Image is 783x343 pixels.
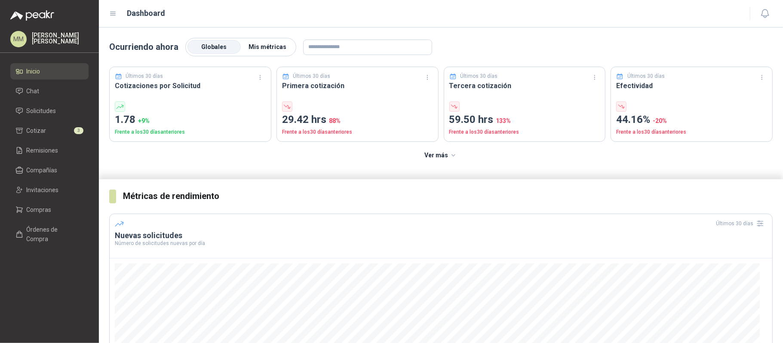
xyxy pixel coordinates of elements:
[10,182,89,198] a: Invitaciones
[10,142,89,159] a: Remisiones
[10,10,54,21] img: Logo peakr
[627,72,665,80] p: Últimos 30 días
[10,221,89,247] a: Órdenes de Compra
[282,112,433,128] p: 29.42 hrs
[616,112,767,128] p: 44.16%
[449,128,600,136] p: Frente a los 30 días anteriores
[115,128,266,136] p: Frente a los 30 días anteriores
[10,63,89,80] a: Inicio
[449,112,600,128] p: 59.50 hrs
[420,147,462,164] button: Ver más
[10,103,89,119] a: Solicitudes
[138,117,150,124] span: + 9 %
[27,205,52,214] span: Compras
[27,86,40,96] span: Chat
[27,146,58,155] span: Remisiones
[10,162,89,178] a: Compañías
[282,128,433,136] p: Frente a los 30 días anteriores
[27,126,46,135] span: Cotizar
[115,230,767,241] h3: Nuevas solicitudes
[653,117,667,124] span: -20 %
[10,122,89,139] a: Cotizar3
[27,106,56,116] span: Solicitudes
[74,127,83,134] span: 3
[496,117,511,124] span: 133 %
[716,217,767,230] div: Últimos 30 días
[126,72,163,80] p: Últimos 30 días
[109,40,178,54] p: Ocurriendo ahora
[293,72,330,80] p: Últimos 30 días
[329,117,341,124] span: 88 %
[616,128,767,136] p: Frente a los 30 días anteriores
[27,165,58,175] span: Compañías
[27,67,40,76] span: Inicio
[32,32,89,44] p: [PERSON_NAME] [PERSON_NAME]
[282,80,433,91] h3: Primera cotización
[115,112,266,128] p: 1.78
[127,7,166,19] h1: Dashboard
[27,225,80,244] span: Órdenes de Compra
[115,80,266,91] h3: Cotizaciones por Solicitud
[123,190,773,203] h3: Métricas de rendimiento
[10,202,89,218] a: Compras
[27,185,59,195] span: Invitaciones
[10,31,27,47] div: MM
[249,43,286,50] span: Mis métricas
[449,80,600,91] h3: Tercera cotización
[460,72,497,80] p: Últimos 30 días
[10,83,89,99] a: Chat
[115,241,767,246] p: Número de solicitudes nuevas por día
[202,43,227,50] span: Globales
[616,80,767,91] h3: Efectividad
